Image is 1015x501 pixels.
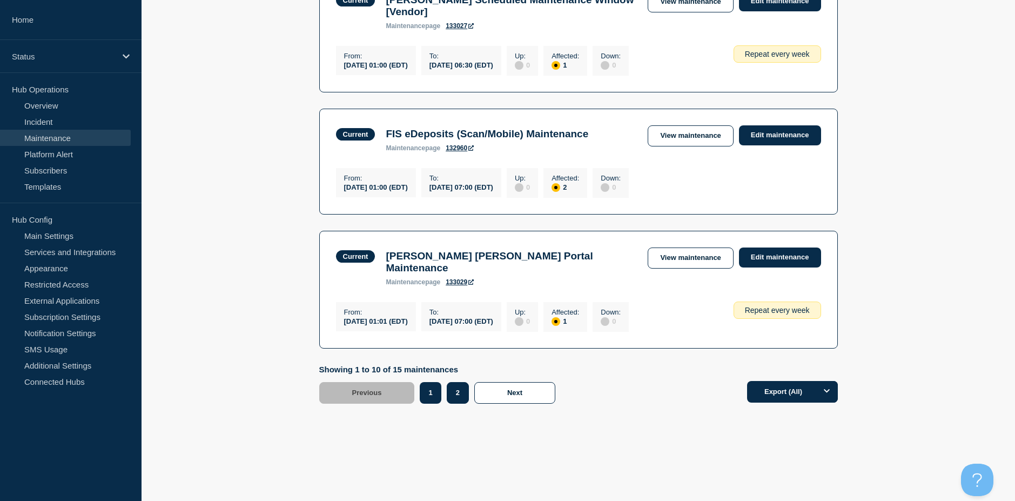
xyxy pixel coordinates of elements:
[386,128,588,140] h3: FIS eDeposits (Scan/Mobile) Maintenance
[747,381,838,403] button: Export (All)
[601,52,621,60] p: Down :
[515,182,530,192] div: 0
[319,365,561,374] p: Showing 1 to 10 of 15 maintenances
[344,316,408,325] div: [DATE] 01:01 (EDT)
[429,182,493,191] div: [DATE] 07:00 (EDT)
[319,382,415,404] button: Previous
[447,382,469,404] button: 2
[515,61,523,70] div: disabled
[601,60,621,70] div: 0
[446,144,474,152] a: 132960
[344,182,408,191] div: [DATE] 01:00 (EDT)
[515,316,530,326] div: 0
[601,183,609,192] div: disabled
[474,382,555,404] button: Next
[12,52,116,61] p: Status
[734,45,821,63] div: Repeat every week
[552,174,579,182] p: Affected :
[386,144,440,152] p: page
[386,144,425,152] span: maintenance
[601,308,621,316] p: Down :
[386,278,425,286] span: maintenance
[515,174,530,182] p: Up :
[446,278,474,286] a: 133029
[446,22,474,30] a: 133027
[386,278,440,286] p: page
[515,52,530,60] p: Up :
[352,389,382,397] span: Previous
[344,308,408,316] p: From :
[961,464,993,496] iframe: Help Scout Beacon - Open
[552,52,579,60] p: Affected :
[601,61,609,70] div: disabled
[552,317,560,326] div: affected
[739,125,821,145] a: Edit maintenance
[429,52,493,60] p: To :
[420,382,441,404] button: 1
[429,60,493,69] div: [DATE] 06:30 (EDT)
[552,182,579,192] div: 2
[816,381,838,403] button: Options
[739,248,821,268] a: Edit maintenance
[734,302,821,319] div: Repeat every week
[601,174,621,182] p: Down :
[552,183,560,192] div: affected
[515,183,523,192] div: disabled
[648,125,733,146] a: View maintenance
[386,250,637,274] h3: [PERSON_NAME] [PERSON_NAME] Portal Maintenance
[386,22,440,30] p: page
[601,182,621,192] div: 0
[552,60,579,70] div: 1
[429,308,493,316] p: To :
[601,316,621,326] div: 0
[515,308,530,316] p: Up :
[515,60,530,70] div: 0
[552,316,579,326] div: 1
[552,61,560,70] div: affected
[601,317,609,326] div: disabled
[648,248,733,269] a: View maintenance
[343,130,368,138] div: Current
[343,252,368,260] div: Current
[386,22,425,30] span: maintenance
[344,174,408,182] p: From :
[344,52,408,60] p: From :
[344,60,408,69] div: [DATE] 01:00 (EDT)
[515,317,523,326] div: disabled
[507,389,522,397] span: Next
[429,174,493,182] p: To :
[552,308,579,316] p: Affected :
[429,316,493,325] div: [DATE] 07:00 (EDT)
